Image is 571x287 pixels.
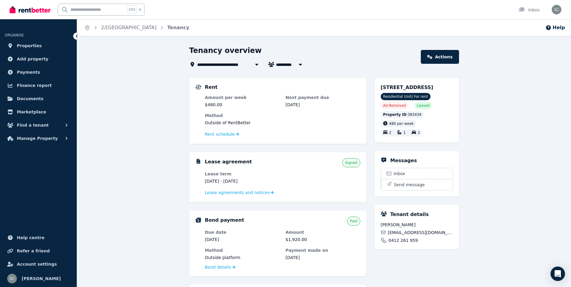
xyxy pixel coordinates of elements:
span: Manage Property [17,135,58,142]
nav: Breadcrumb [77,19,197,36]
img: Scott Curtis [7,274,17,283]
span: [PERSON_NAME] [381,222,453,228]
a: Documents [5,93,72,105]
span: Leased [417,103,430,108]
span: Send message [394,182,425,188]
span: Help centre [17,234,45,241]
a: Properties [5,40,72,52]
span: Marketplace [17,108,46,116]
dt: Method [205,113,360,119]
a: Account settings [5,258,72,270]
dt: Due date [205,229,280,235]
dd: [DATE] [286,255,360,261]
a: Actions [421,50,459,64]
span: Lease agreements and notices [205,190,270,196]
a: 2/[GEOGRAPHIC_DATA] [101,25,157,30]
dd: $480.00 [205,102,280,108]
span: Add property [17,55,48,63]
h1: Tenancy overview [189,46,262,55]
span: ORGANISE [5,33,24,37]
div: : 383439 [381,111,424,118]
a: Payments [5,66,72,78]
span: Ad: Removed [383,103,406,108]
h5: Lease agreement [205,158,252,165]
a: Add property [5,53,72,65]
dt: Amount per week [205,94,280,100]
div: Open Intercom Messenger [551,267,565,281]
button: Manage Property [5,132,72,144]
h5: Messages [390,157,417,164]
span: Inbox [394,171,405,177]
span: Rent schedule [205,131,235,137]
a: Lease agreements and notices [205,190,274,196]
span: Finance report [17,82,52,89]
dd: $1,920.00 [286,236,360,242]
span: Documents [17,95,44,102]
a: Help centre [5,232,72,244]
button: Send message [381,179,453,190]
span: Refer a friend [17,247,50,255]
img: Scott Curtis [552,5,561,14]
span: Residential Unit | For rent [381,93,430,100]
span: 2 [418,131,420,135]
dt: Lease term [205,171,280,177]
dt: Payment made on [286,247,360,253]
img: Bond Details [195,217,201,223]
dd: Outside of RentBetter [205,120,360,126]
h5: Bond payment [205,217,244,224]
span: [STREET_ADDRESS] [381,85,433,90]
span: [PERSON_NAME] [22,275,61,282]
img: RentBetter [10,5,51,14]
button: Help [545,24,565,31]
dd: [DATE] [205,236,280,242]
span: [EMAIL_ADDRESS][DOMAIN_NAME] [388,230,453,236]
span: Property ID [383,112,407,117]
span: Find a tenant [17,122,49,129]
a: Refer a friend [5,245,72,257]
dd: Outside platform [205,255,280,261]
span: 0412 261 959 [389,237,418,243]
div: Inbox [519,7,540,13]
a: Bond details [205,264,235,270]
span: Properties [17,42,42,49]
a: Rent schedule [205,131,239,137]
dt: Method [205,247,280,253]
a: Inbox [381,168,453,179]
span: Payments [17,69,40,76]
dt: Amount [286,229,360,235]
span: Signed [345,160,357,165]
dd: [DATE] - [DATE] [205,178,280,184]
dd: [DATE] [286,102,360,108]
span: 1 [403,131,406,135]
h5: Rent [205,84,218,91]
span: Ctrl [127,6,137,14]
a: Tenancy [167,25,189,30]
span: k [139,7,141,12]
button: Find a tenant [5,119,72,131]
h5: Tenant details [390,211,429,218]
img: Rental Payments [195,85,201,89]
a: Marketplace [5,106,72,118]
a: Finance report [5,79,72,91]
span: 480 per week [389,122,414,126]
span: Account settings [17,261,57,268]
dt: Next payment due [286,94,360,100]
span: Paid [350,219,357,224]
span: 2 [389,131,392,135]
span: Bond details [205,264,231,270]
